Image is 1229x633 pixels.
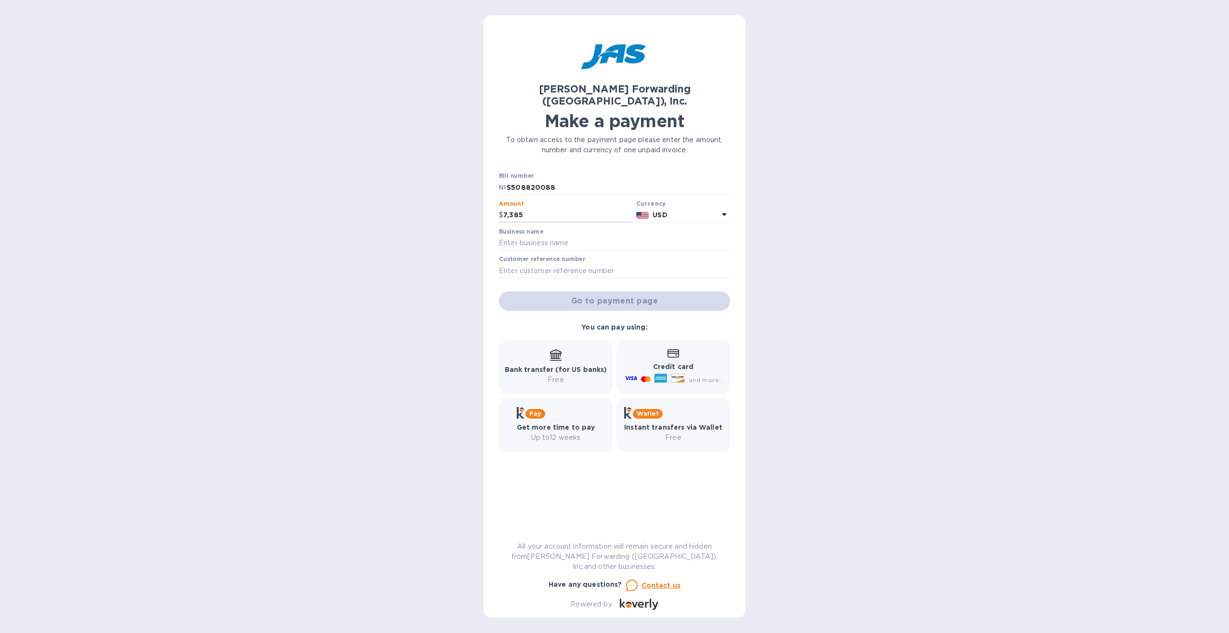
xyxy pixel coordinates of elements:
span: and more... [689,376,724,383]
b: Currency [636,200,666,207]
b: Bank transfer (for US banks) [505,366,607,373]
b: Wallet [637,410,659,417]
label: Bill number [499,173,534,179]
b: Pay [529,410,541,417]
p: All your account information will remain secure and hidden from [PERSON_NAME] Forwarding ([GEOGRA... [499,541,730,572]
label: Business name [499,229,543,235]
input: Enter customer reference number [499,264,730,278]
p: Free [624,433,722,443]
p: Free [505,375,607,385]
input: 0.00 [503,208,632,223]
b: USD [653,211,667,219]
p: Powered by [571,599,612,609]
u: Contact us [641,581,681,589]
input: Enter business name [499,236,730,251]
input: Enter bill number [507,180,730,195]
p: $ [499,210,503,220]
p: To obtain access to the payment page please enter the amount, number and currency of one unpaid i... [499,135,730,155]
b: [PERSON_NAME] Forwarding ([GEOGRAPHIC_DATA]), Inc. [539,83,691,107]
p: № [499,183,507,193]
b: Instant transfers via Wallet [624,423,722,431]
h1: Make a payment [499,111,730,131]
label: Amount [499,201,523,207]
b: Credit card [653,363,693,370]
label: Customer reference number [499,257,585,263]
b: Get more time to pay [517,423,595,431]
p: Up to 12 weeks [517,433,595,443]
img: USD [636,212,649,219]
b: You can pay using: [581,323,647,331]
b: Have any questions? [549,580,622,588]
